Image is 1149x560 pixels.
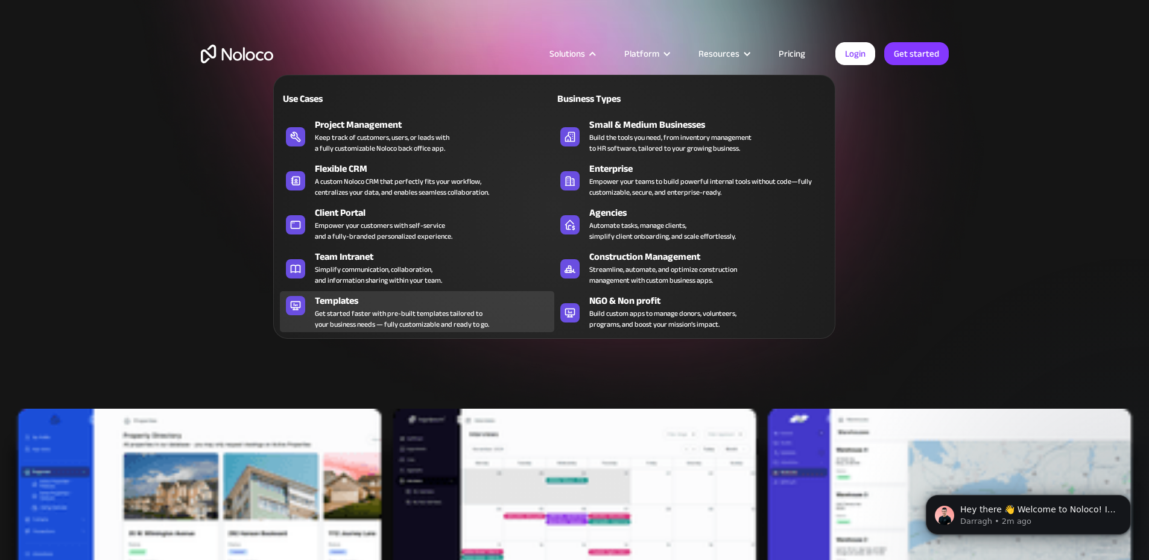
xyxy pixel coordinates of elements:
div: NGO & Non profit [589,294,834,308]
a: Use Cases [280,84,554,112]
div: Enterprise [589,162,834,176]
div: Empower your teams to build powerful internal tools without code—fully customizable, secure, and ... [589,176,823,198]
a: AgenciesAutomate tasks, manage clients,simplify client onboarding, and scale effortlessly. [554,203,829,244]
div: Project Management [315,118,560,132]
div: Get started faster with pre-built templates tailored to your business needs — fully customizable ... [315,308,489,330]
div: Resources [683,46,764,61]
div: Flexible CRM [315,162,560,176]
div: Construction Management [589,250,834,264]
a: Flexible CRMA custom Noloco CRM that perfectly fits your workflow,centralizes your data, and enab... [280,159,554,200]
div: Empower your customers with self-service and a fully-branded personalized experience. [315,220,452,242]
a: home [201,45,273,63]
div: Use Cases [280,92,412,106]
div: Small & Medium Businesses [589,118,834,132]
a: TemplatesGet started faster with pre-built templates tailored toyour business needs — fully custo... [280,291,554,332]
a: Get started [884,42,949,65]
a: NGO & Non profitBuild custom apps to manage donors, volunteers,programs, and boost your mission’s... [554,291,829,332]
div: Business Types [554,92,686,106]
a: Business Types [554,84,829,112]
a: Client PortalEmpower your customers with self-serviceand a fully-branded personalized experience. [280,203,554,244]
div: Resources [698,46,739,61]
div: Solutions [534,46,609,61]
nav: Solutions [273,58,835,339]
h1: Start Building Your Perfect App with Ready-to-Use Templates [201,133,949,205]
div: Keep track of customers, users, or leads with a fully customizable Noloco back office app. [315,132,449,154]
div: Platform [624,46,659,61]
iframe: Intercom notifications message [908,470,1149,554]
div: Simplify communication, collaboration, and information sharing within your team. [315,264,442,286]
a: Construction ManagementStreamline, automate, and optimize constructionmanagement with custom busi... [554,247,829,288]
a: Login [835,42,875,65]
a: Small & Medium BusinessesBuild the tools you need, from inventory managementto HR software, tailo... [554,115,829,156]
div: Client Portal [315,206,560,220]
div: Build the tools you need, from inventory management to HR software, tailored to your growing busi... [589,132,752,154]
div: Solutions [549,46,585,61]
div: Templates [315,294,560,308]
div: Streamline, automate, and optimize construction management with custom business apps. [589,264,737,286]
div: A custom Noloco CRM that perfectly fits your workflow, centralizes your data, and enables seamles... [315,176,489,198]
div: Automate tasks, manage clients, simplify client onboarding, and scale effortlessly. [589,220,736,242]
div: Build custom apps to manage donors, volunteers, programs, and boost your mission’s impact. [589,308,736,330]
a: EnterpriseEmpower your teams to build powerful internal tools without code—fully customizable, se... [554,159,829,200]
a: Project ManagementKeep track of customers, users, or leads witha fully customizable Noloco back o... [280,115,554,156]
div: Team Intranet [315,250,560,264]
div: Agencies [589,206,834,220]
a: Pricing [764,46,820,61]
div: Platform [609,46,683,61]
a: Team IntranetSimplify communication, collaboration,and information sharing within your team. [280,247,554,288]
